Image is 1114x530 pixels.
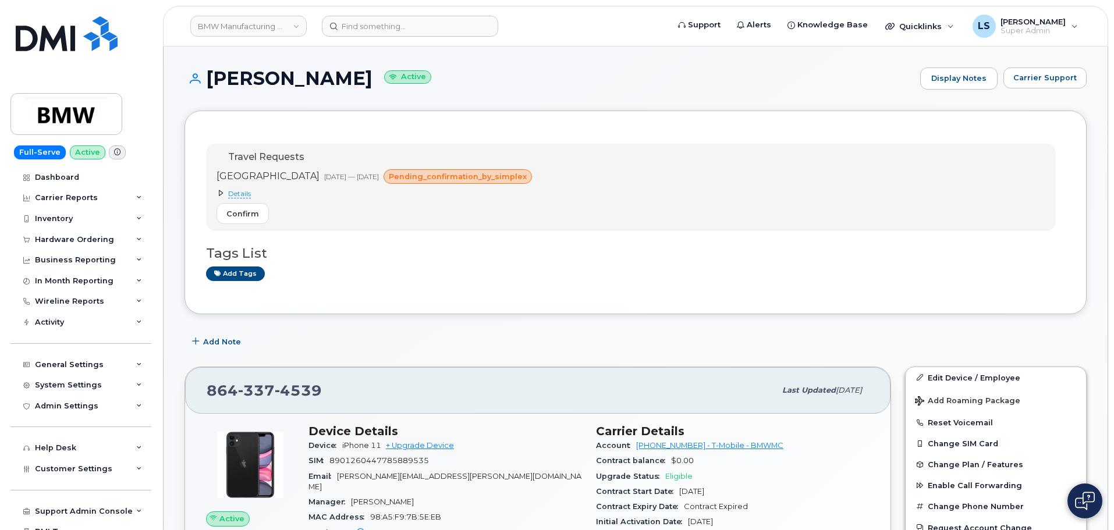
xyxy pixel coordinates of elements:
button: Confirm [217,203,269,224]
span: pending_confirmation_by_simplex [389,171,527,182]
span: Travel Requests [228,151,304,162]
span: Contract Expired [684,502,748,511]
span: Last updated [782,386,836,394]
span: Change Plan / Features [928,460,1023,469]
button: Carrier Support [1003,67,1087,88]
h3: Device Details [308,424,582,438]
span: 98:A5:F9:7B:5E:EB [370,513,441,521]
a: Display Notes [920,67,998,90]
h3: Tags List [206,246,1065,261]
span: Contract Start Date [596,487,679,496]
span: Details [228,189,251,198]
h1: [PERSON_NAME] [185,68,914,88]
span: Contract Expiry Date [596,502,684,511]
a: Add tags [206,266,265,281]
button: Enable Call Forwarding [906,475,1086,496]
span: 8901260447785889535 [329,456,429,465]
span: Carrier Support [1013,72,1077,83]
span: Account [596,441,636,450]
img: Open chat [1075,492,1095,510]
a: Edit Device / Employee [906,367,1086,388]
span: [DATE] [688,517,713,526]
button: Change Plan / Features [906,454,1086,475]
span: iPhone 11 [342,441,381,450]
span: Upgrade Status [596,472,665,481]
span: [DATE] [836,386,862,394]
span: 4539 [275,382,322,399]
span: [DATE] [679,487,704,496]
small: Active [384,70,431,84]
span: [PERSON_NAME] [351,497,414,506]
span: Contract balance [596,456,671,465]
span: SIM [308,456,329,465]
span: Add Roaming Package [915,396,1020,407]
span: $0.00 [671,456,694,465]
span: Device [308,441,342,450]
span: Initial Activation Date [596,517,688,526]
span: Add Note [203,336,241,347]
img: iPhone_11.jpg [215,430,285,500]
a: [PHONE_NUMBER] - T-Mobile - BMWMC [636,441,783,450]
span: [GEOGRAPHIC_DATA] [217,170,320,182]
button: Add Note [185,332,251,353]
span: 864 [207,382,322,399]
button: Change Phone Number [906,496,1086,517]
button: Reset Voicemail [906,412,1086,433]
span: 337 [238,382,275,399]
span: Manager [308,497,351,506]
span: Active [219,513,244,524]
span: MAC Address [308,513,370,521]
span: [DATE] — [DATE] [324,172,379,181]
a: + Upgrade Device [386,441,454,450]
summary: Details [217,188,537,198]
span: Enable Call Forwarding [928,481,1022,490]
span: Confirm [226,208,259,219]
span: Eligible [665,472,693,481]
span: Email [308,472,337,481]
span: [PERSON_NAME][EMAIL_ADDRESS][PERSON_NAME][DOMAIN_NAME] [308,472,581,491]
h3: Carrier Details [596,424,870,438]
button: Add Roaming Package [906,388,1086,412]
button: Change SIM Card [906,433,1086,454]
